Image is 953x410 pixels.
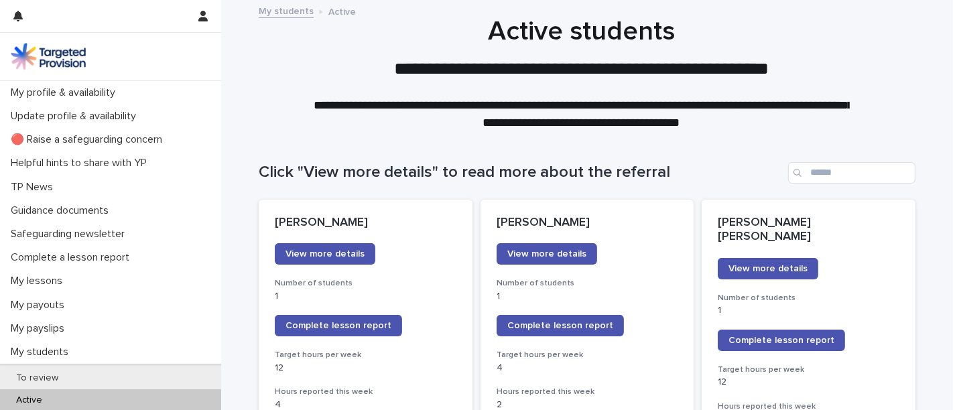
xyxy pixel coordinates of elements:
[718,330,845,351] a: Complete lesson report
[5,181,64,194] p: TP News
[5,346,79,358] p: My students
[728,264,808,273] span: View more details
[497,216,678,230] p: [PERSON_NAME]
[275,243,375,265] a: View more details
[275,278,456,289] h3: Number of students
[328,3,356,18] p: Active
[5,275,73,287] p: My lessons
[5,372,69,384] p: To review
[718,305,899,316] p: 1
[718,377,899,388] p: 12
[5,133,173,146] p: 🔴 Raise a safeguarding concern
[5,299,75,312] p: My payouts
[253,15,910,48] h1: Active students
[259,163,783,182] h1: Click "View more details" to read more about the referral
[275,387,456,397] h3: Hours reported this week
[718,364,899,375] h3: Target hours per week
[718,258,818,279] a: View more details
[285,321,391,330] span: Complete lesson report
[788,162,915,184] input: Search
[497,278,678,289] h3: Number of students
[275,350,456,360] h3: Target hours per week
[275,362,456,374] p: 12
[275,216,456,230] p: [PERSON_NAME]
[259,3,314,18] a: My students
[728,336,834,345] span: Complete lesson report
[275,315,402,336] a: Complete lesson report
[5,110,147,123] p: Update profile & availability
[507,321,613,330] span: Complete lesson report
[497,350,678,360] h3: Target hours per week
[497,387,678,397] h3: Hours reported this week
[497,243,597,265] a: View more details
[11,43,86,70] img: M5nRWzHhSzIhMunXDL62
[718,293,899,303] h3: Number of students
[5,157,157,169] p: Helpful hints to share with YP
[275,291,456,302] p: 1
[497,291,678,302] p: 1
[5,86,126,99] p: My profile & availability
[718,216,899,245] p: [PERSON_NAME] [PERSON_NAME]
[507,249,586,259] span: View more details
[497,315,624,336] a: Complete lesson report
[285,249,365,259] span: View more details
[5,228,135,241] p: Safeguarding newsletter
[497,362,678,374] p: 4
[5,395,53,406] p: Active
[5,204,119,217] p: Guidance documents
[5,251,140,264] p: Complete a lesson report
[5,322,75,335] p: My payslips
